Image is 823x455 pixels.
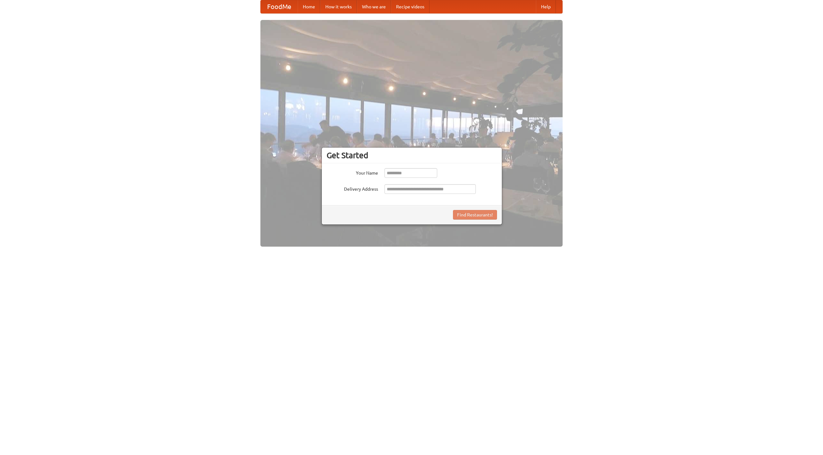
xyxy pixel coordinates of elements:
button: Find Restaurants! [453,210,497,220]
a: Recipe videos [391,0,430,13]
label: Delivery Address [327,184,378,192]
a: How it works [320,0,357,13]
label: Your Name [327,168,378,176]
a: Who we are [357,0,391,13]
a: Help [536,0,556,13]
a: FoodMe [261,0,298,13]
h3: Get Started [327,150,497,160]
a: Home [298,0,320,13]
